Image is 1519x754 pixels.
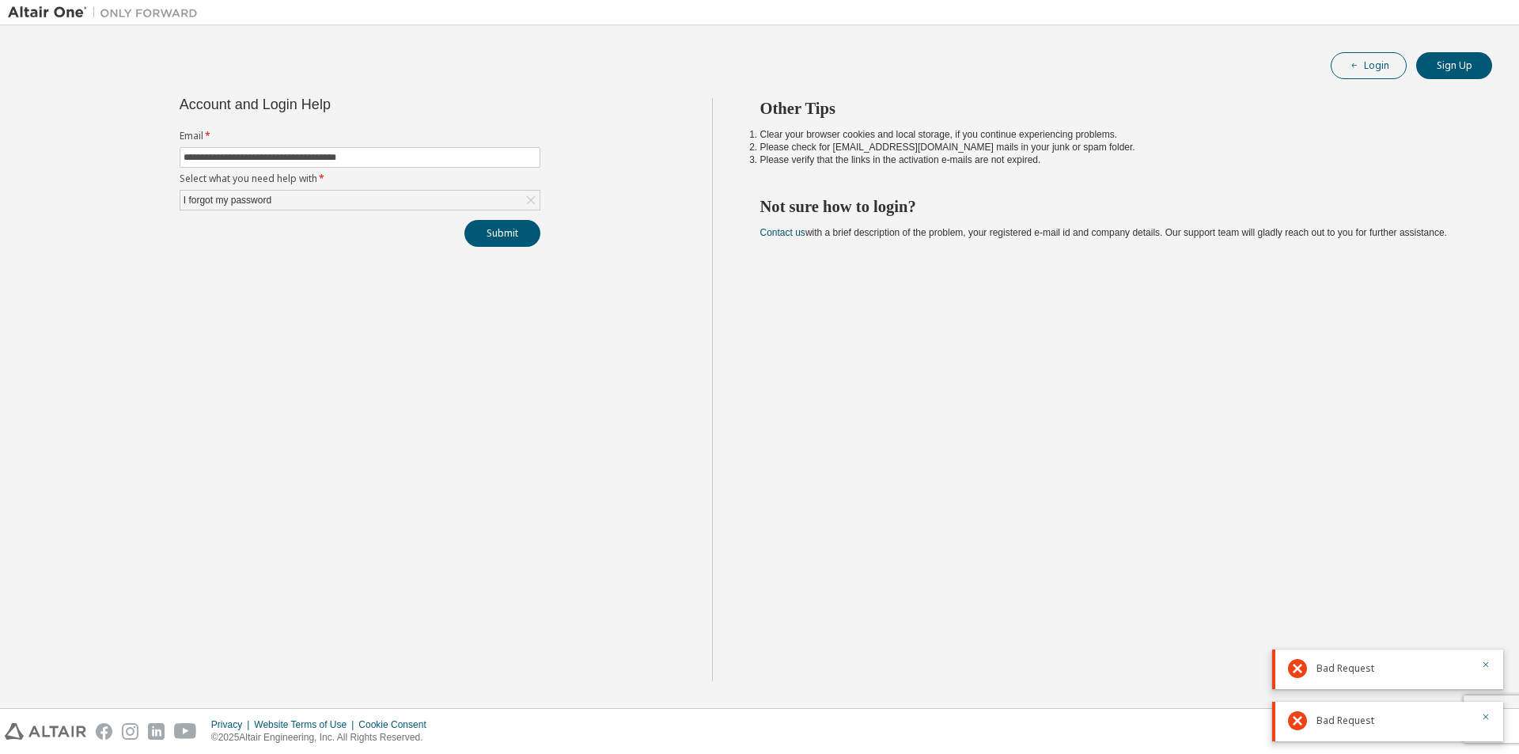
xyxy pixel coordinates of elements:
[760,128,1464,141] li: Clear your browser cookies and local storage, if you continue experiencing problems.
[5,723,86,740] img: altair_logo.svg
[180,172,540,185] label: Select what you need help with
[211,718,254,731] div: Privacy
[760,227,805,238] a: Contact us
[254,718,358,731] div: Website Terms of Use
[8,5,206,21] img: Altair One
[760,227,1447,238] span: with a brief description of the problem, your registered e-mail id and company details. Our suppo...
[122,723,138,740] img: instagram.svg
[96,723,112,740] img: facebook.svg
[1416,52,1492,79] button: Sign Up
[180,130,540,142] label: Email
[760,196,1464,217] h2: Not sure how to login?
[1316,662,1374,675] span: Bad Request
[180,191,540,210] div: I forgot my password
[760,153,1464,166] li: Please verify that the links in the activation e-mails are not expired.
[464,220,540,247] button: Submit
[1316,714,1374,727] span: Bad Request
[211,731,436,745] p: © 2025 Altair Engineering, Inc. All Rights Reserved.
[760,141,1464,153] li: Please check for [EMAIL_ADDRESS][DOMAIN_NAME] mails in your junk or spam folder.
[180,98,468,111] div: Account and Login Help
[1331,52,1407,79] button: Login
[148,723,165,740] img: linkedin.svg
[358,718,435,731] div: Cookie Consent
[760,98,1464,119] h2: Other Tips
[174,723,197,740] img: youtube.svg
[181,191,274,209] div: I forgot my password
